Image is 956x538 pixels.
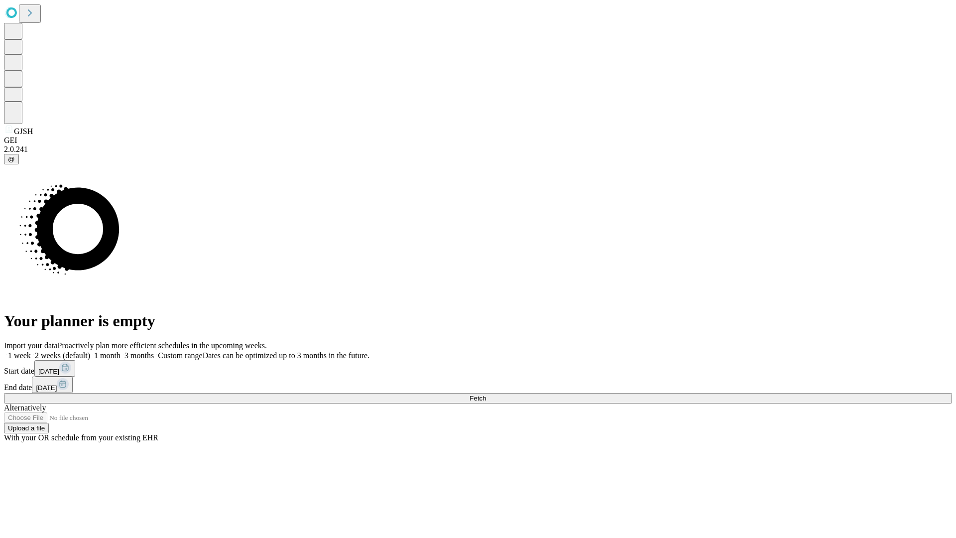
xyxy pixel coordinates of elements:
div: 2.0.241 [4,145,952,154]
span: Custom range [158,351,202,360]
div: End date [4,377,952,393]
span: 1 month [94,351,120,360]
div: Start date [4,360,952,377]
span: [DATE] [38,368,59,375]
span: 3 months [124,351,154,360]
h1: Your planner is empty [4,312,952,330]
span: With your OR schedule from your existing EHR [4,433,158,442]
span: GJSH [14,127,33,135]
div: GEI [4,136,952,145]
span: Dates can be optimized up to 3 months in the future. [203,351,369,360]
span: Alternatively [4,403,46,412]
span: @ [8,155,15,163]
span: 1 week [8,351,31,360]
button: Fetch [4,393,952,403]
button: Upload a file [4,423,49,433]
span: Fetch [470,395,486,402]
button: @ [4,154,19,164]
span: [DATE] [36,384,57,392]
button: [DATE] [32,377,73,393]
button: [DATE] [34,360,75,377]
span: Proactively plan more efficient schedules in the upcoming weeks. [58,341,267,350]
span: Import your data [4,341,58,350]
span: 2 weeks (default) [35,351,90,360]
